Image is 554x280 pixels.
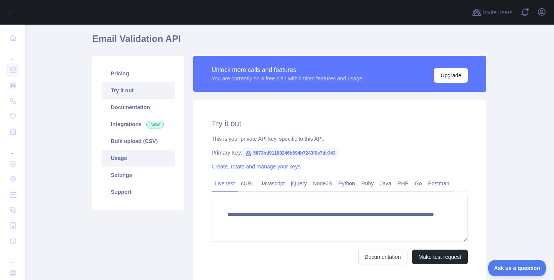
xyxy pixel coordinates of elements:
[102,150,175,167] a: Usage
[242,147,339,159] span: 5873bd91188246b694b7243f0e7dc343
[335,177,358,190] a: Python
[212,177,238,190] a: Live test
[358,250,407,264] a: Documentation
[6,46,18,62] div: ...
[102,99,175,116] a: Documentation
[212,135,468,143] div: This is your private API key, specific to this API.
[212,65,362,75] div: Unlock more calls and features
[412,250,468,264] button: Make test request
[434,68,468,83] button: Upgrade
[92,33,486,51] h1: Email Validation API
[102,183,175,200] a: Support
[394,177,412,190] a: PHP
[358,177,377,190] a: Ruby
[212,149,468,157] div: Primary Key:
[6,140,18,155] div: ...
[212,75,362,82] div: You are currently on a free plan with limited features and usage
[488,260,546,276] iframe: Toggle Customer Support
[102,167,175,183] a: Settings
[425,177,452,190] a: Postman
[471,6,514,18] button: Invite users
[212,118,468,129] h2: Try it out
[102,116,175,133] a: Integrations New
[483,8,512,17] span: Invite users
[257,177,288,190] a: Javascript
[238,177,257,190] a: cURL
[310,177,335,190] a: NodeJS
[212,163,300,170] a: Create, rotate and manage your keys
[377,177,395,190] a: Java
[412,177,425,190] a: Go
[102,133,175,150] a: Bulk upload (CSV)
[146,121,164,128] span: New
[102,65,175,82] a: Pricing
[6,249,18,265] div: ...
[102,82,175,99] a: Try it out
[288,177,310,190] a: jQuery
